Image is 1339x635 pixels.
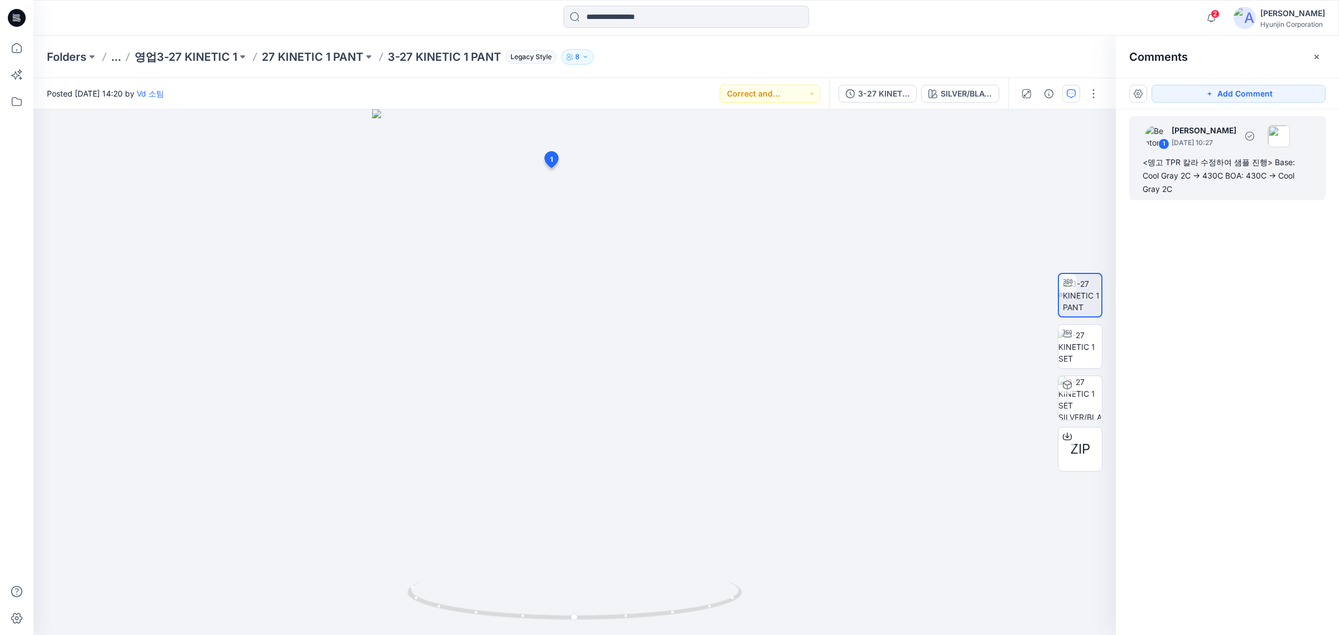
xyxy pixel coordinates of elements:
[839,85,917,103] button: 3-27 KINETIC 1 SET
[1158,138,1169,150] div: 1
[1260,20,1325,28] div: Hyunjin Corporation
[1145,125,1167,147] img: Benton Moon
[1070,439,1090,459] span: ZIP
[1063,278,1101,313] img: 3-27 KINETIC 1 PANT
[1058,376,1102,420] img: 3-27 KINETIC 1 SET SILVER/BLACK
[111,49,121,65] button: ...
[505,50,557,64] span: Legacy Style
[262,49,363,65] a: 27 KINETIC 1 PANT
[501,49,557,65] button: Legacy Style
[47,88,164,99] span: Posted [DATE] 14:20 by
[1058,329,1102,364] img: 3-27 KINETIC 1 SET
[1152,85,1326,103] button: Add Comment
[561,49,594,65] button: 8
[921,85,999,103] button: SILVER/BLACK
[134,49,237,65] a: 영업3-27 KINETIC 1
[1260,7,1325,20] div: [PERSON_NAME]
[575,51,580,63] p: 8
[47,49,86,65] a: Folders
[1129,50,1188,64] h2: Comments
[1234,7,1256,29] img: avatar
[137,89,164,98] a: Vd 소팀
[1143,156,1312,196] div: <뎅고 TPR 칼라 수정하여 샘플 진행> Base: Cool Gray 2C -> 430C BOA: 430C -> Cool Gray 2C
[388,49,501,65] p: 3-27 KINETIC 1 PANT
[941,88,992,100] div: SILVER/BLACK
[1211,9,1220,18] span: 2
[1172,137,1236,148] p: [DATE] 10:27
[1172,124,1236,137] p: [PERSON_NAME]
[858,88,909,100] div: 3-27 KINETIC 1 SET
[1040,85,1058,103] button: Details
